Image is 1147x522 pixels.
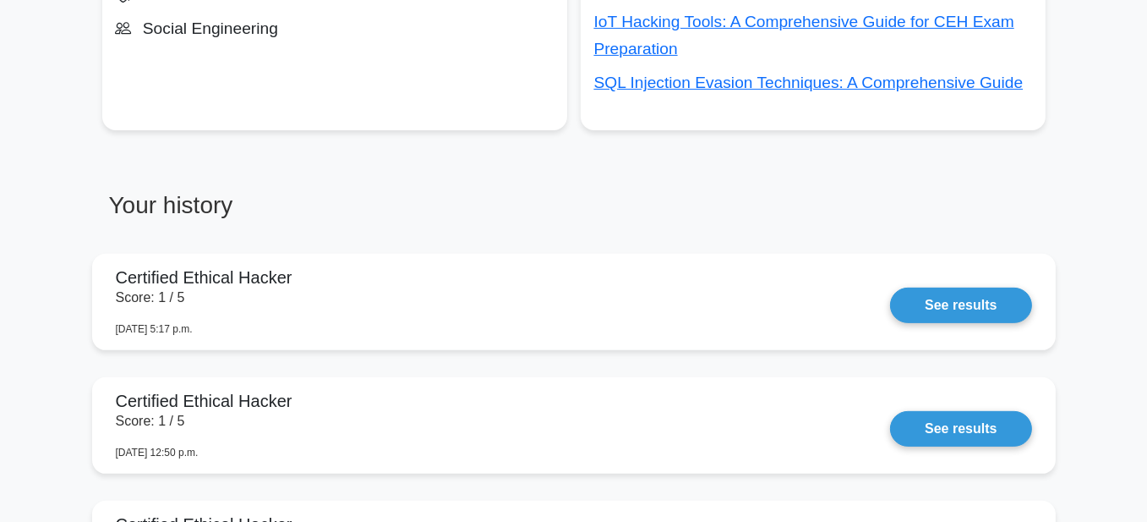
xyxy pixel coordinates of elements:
[116,15,554,42] div: Social Engineering
[890,411,1031,447] a: See results
[594,74,1024,91] a: SQL Injection Evasion Techniques: A Comprehensive Guide
[594,13,1014,58] a: IoT Hacking Tools: A Comprehensive Guide for CEH Exam Preparation
[102,191,564,234] h3: Your history
[890,288,1031,323] a: See results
